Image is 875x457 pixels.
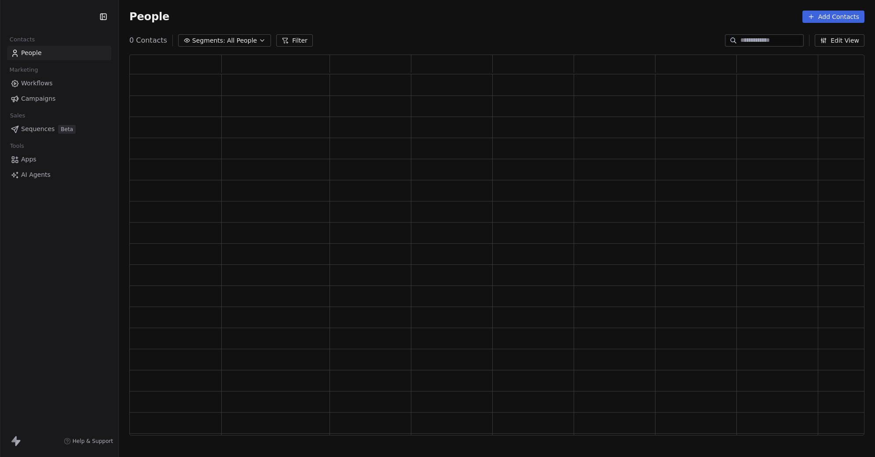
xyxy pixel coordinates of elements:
span: Sales [6,109,29,122]
a: People [7,46,111,60]
span: Workflows [21,79,53,88]
a: SequencesBeta [7,122,111,136]
a: Campaigns [7,91,111,106]
a: Apps [7,152,111,167]
span: Sequences [21,124,55,134]
span: 0 Contacts [129,35,167,46]
span: Help & Support [73,438,113,445]
span: Beta [58,125,76,134]
span: Contacts [6,33,39,46]
span: AI Agents [21,170,51,179]
span: Campaigns [21,94,55,103]
a: AI Agents [7,168,111,182]
span: All People [227,36,257,45]
a: Workflows [7,76,111,91]
span: Segments: [192,36,225,45]
button: Edit View [815,34,864,47]
span: People [21,48,42,58]
button: Add Contacts [802,11,864,23]
button: Filter [276,34,313,47]
span: Marketing [6,63,42,77]
span: People [129,10,169,23]
span: Apps [21,155,37,164]
a: Help & Support [64,438,113,445]
span: Tools [6,139,28,153]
